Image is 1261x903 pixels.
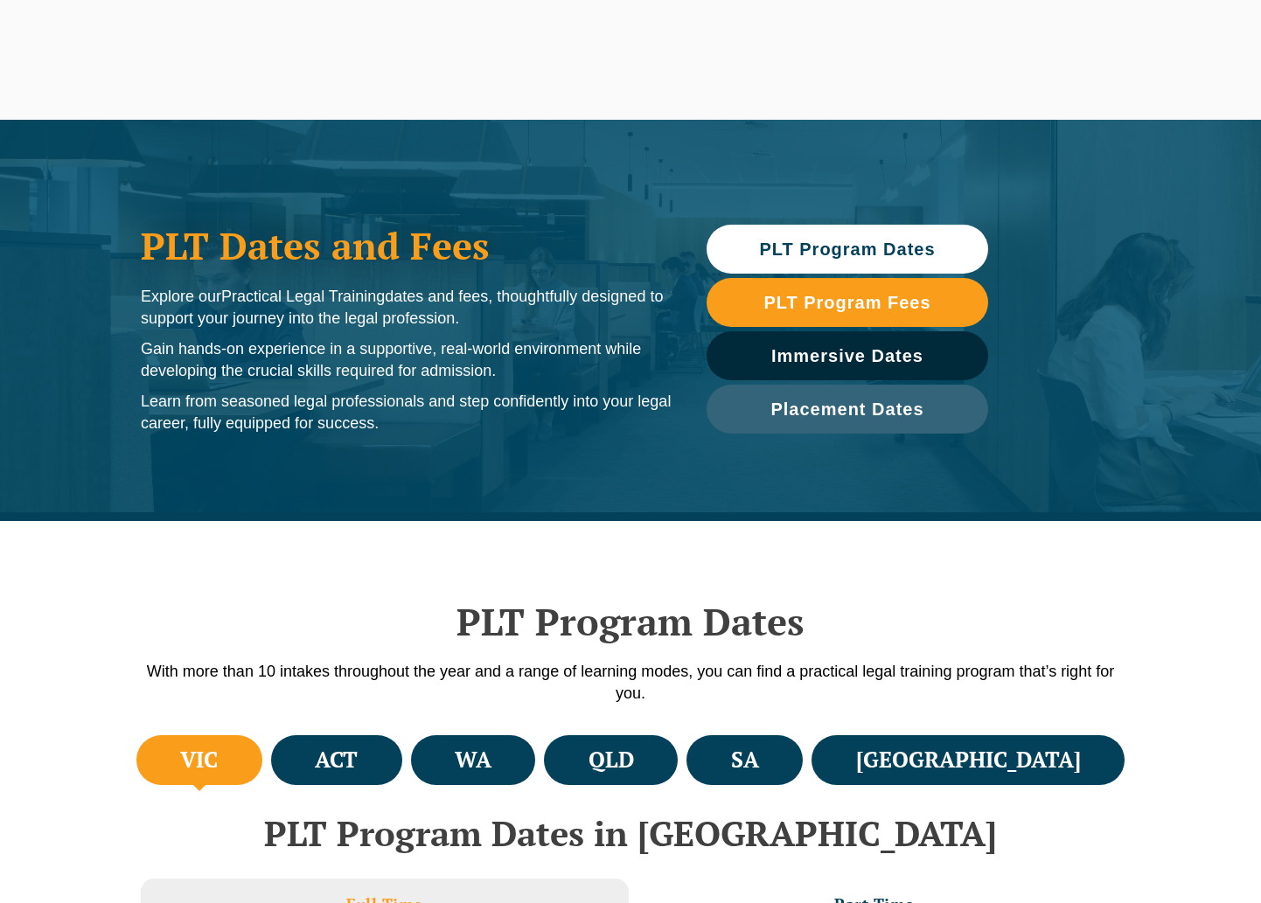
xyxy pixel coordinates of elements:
[707,225,988,274] a: PLT Program Dates
[759,240,935,258] span: PLT Program Dates
[132,661,1129,705] p: With more than 10 intakes throughout the year and a range of learning modes, you can find a pract...
[141,338,672,382] p: Gain hands-on experience in a supportive, real-world environment while developing the crucial ski...
[707,331,988,380] a: Immersive Dates
[132,814,1129,852] h2: PLT Program Dates in [GEOGRAPHIC_DATA]
[707,385,988,434] a: Placement Dates
[141,286,672,330] p: Explore our dates and fees, thoughtfully designed to support your journey into the legal profession.
[731,746,759,774] h4: SA
[132,600,1129,643] h2: PLT Program Dates
[771,347,923,365] span: Immersive Dates
[315,746,358,774] h4: ACT
[856,746,1081,774] h4: [GEOGRAPHIC_DATA]
[770,400,923,418] span: Placement Dates
[141,224,672,267] h1: PLT Dates and Fees
[455,746,491,774] h4: WA
[763,294,930,311] span: PLT Program Fees
[180,746,218,774] h4: VIC
[707,278,988,327] a: PLT Program Fees
[221,288,385,305] span: Practical Legal Training
[589,746,634,774] h4: QLD
[141,391,672,434] p: Learn from seasoned legal professionals and step confidently into your legal career, fully equipp...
